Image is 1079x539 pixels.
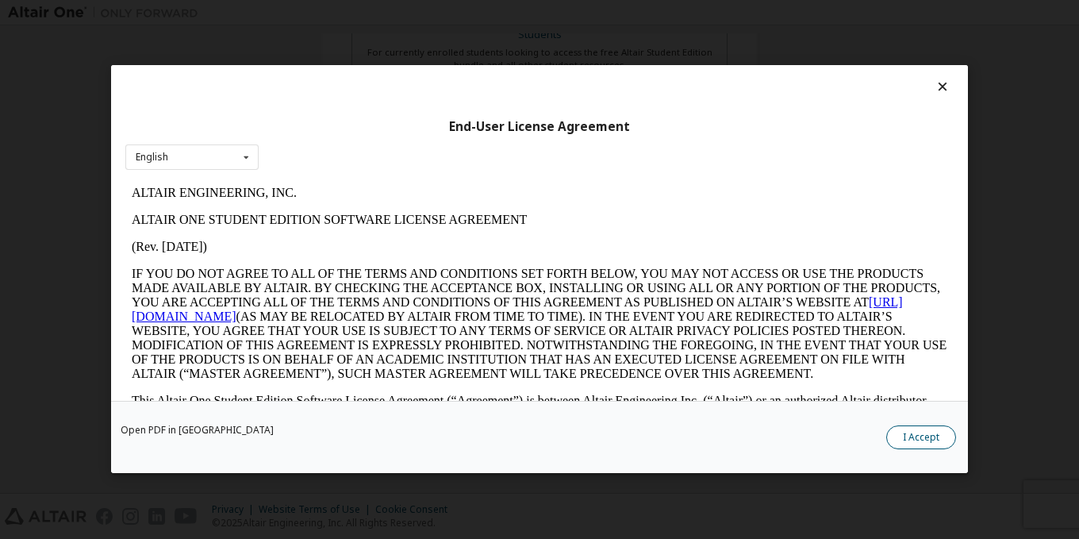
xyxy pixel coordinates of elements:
[121,426,274,436] a: Open PDF in [GEOGRAPHIC_DATA]
[6,6,822,21] p: ALTAIR ENGINEERING, INC.
[886,426,956,450] button: I Accept
[6,87,822,202] p: IF YOU DO NOT AGREE TO ALL OF THE TERMS AND CONDITIONS SET FORTH BELOW, YOU MAY NOT ACCESS OR USE...
[136,152,168,162] div: English
[6,33,822,48] p: ALTAIR ONE STUDENT EDITION SOFTWARE LICENSE AGREEMENT
[6,214,822,271] p: This Altair One Student Edition Software License Agreement (“Agreement”) is between Altair Engine...
[6,60,822,75] p: (Rev. [DATE])
[125,119,954,135] div: End-User License Agreement
[6,116,778,144] a: [URL][DOMAIN_NAME]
